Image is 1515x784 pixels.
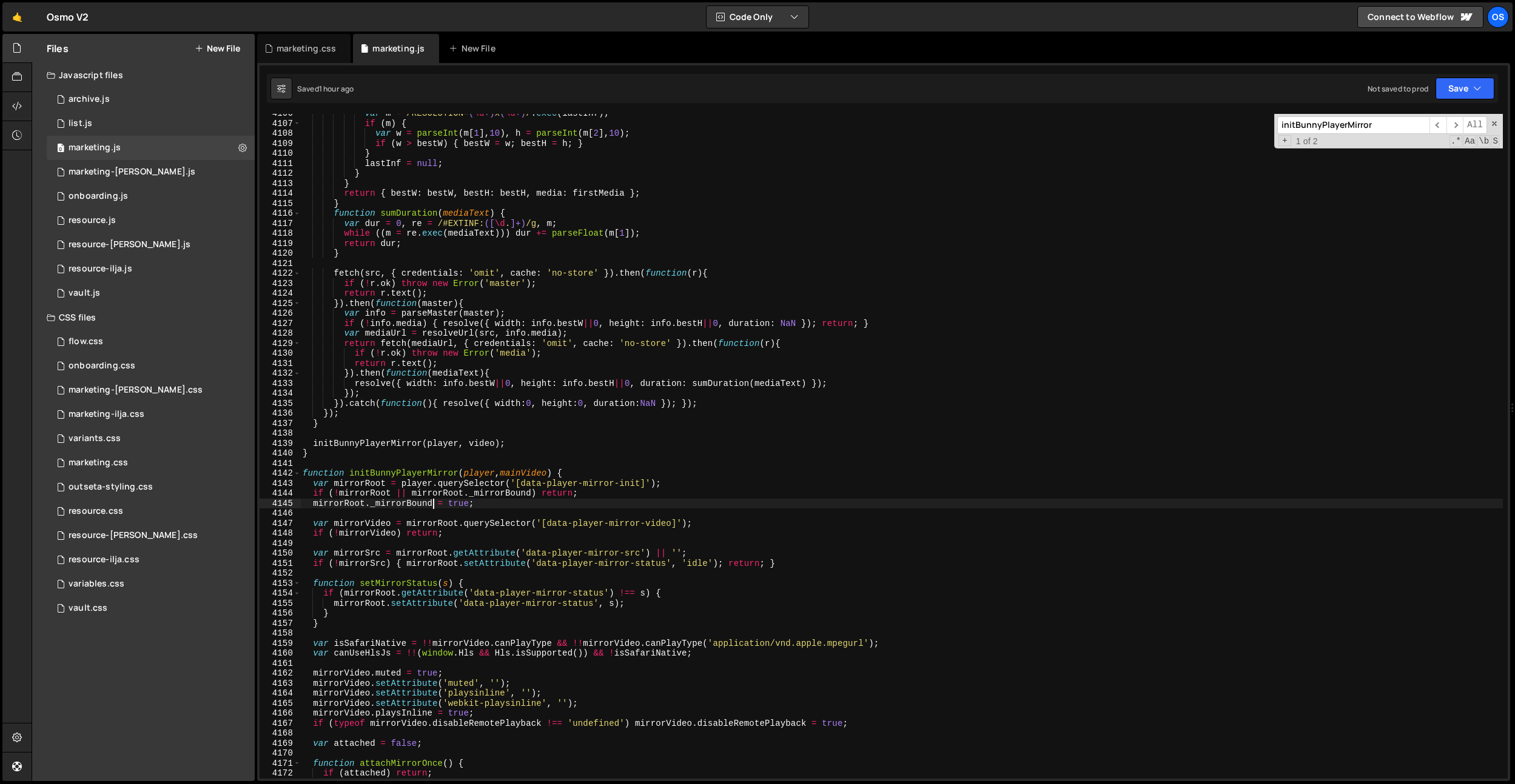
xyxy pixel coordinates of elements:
div: resource-ilja.js [69,264,132,274]
div: Saved [297,84,354,94]
div: 4139 [260,439,301,449]
div: 16596/45424.js [47,160,255,184]
div: 16596/48093.css [47,354,255,378]
div: 4166 [260,708,301,719]
div: 4138 [260,428,301,439]
div: marketing-ilja.css [69,409,144,420]
div: 4116 [260,208,301,219]
div: 16596/48092.js [47,184,255,208]
div: 4118 [260,228,301,239]
div: 4155 [260,599,301,609]
div: 4147 [260,519,301,529]
div: 4113 [260,179,301,189]
div: 4151 [260,559,301,569]
div: 4127 [260,319,301,329]
div: 4129 [260,339,301,349]
div: CSS files [32,305,255,330]
div: 4121 [260,259,301,269]
div: 4114 [260,188,301,199]
div: resource-[PERSON_NAME].css [69,530,198,541]
div: onboarding.js [69,191,128,202]
div: 4163 [260,679,301,689]
div: 16596/46196.css [47,523,255,548]
a: Connect to Webflow [1357,6,1483,28]
div: 4169 [260,739,301,749]
div: 4165 [260,699,301,709]
div: 4145 [260,499,301,509]
div: 4140 [260,448,301,459]
div: Osmo V2 [47,10,89,24]
div: 4143 [260,479,301,489]
div: resource-ilja.css [69,554,139,565]
div: marketing.css [277,42,336,55]
button: New File [195,44,240,53]
div: 4115 [260,199,301,209]
div: 4107 [260,119,301,129]
div: 4156 [260,608,301,619]
div: 16596/45153.css [47,596,255,620]
div: 16596/45156.css [47,475,255,499]
span: ​ [1429,116,1446,134]
div: 4122 [260,268,301,279]
div: 4128 [260,328,301,339]
div: 4172 [260,768,301,779]
input: Search for [1277,116,1429,134]
div: 4148 [260,528,301,539]
div: New File [449,42,500,55]
div: 16596/46284.css [47,378,255,402]
h2: Files [47,42,69,55]
div: 16596/47552.css [47,330,255,354]
div: 4134 [260,388,301,399]
div: Javascript files [32,63,255,87]
div: 4141 [260,459,301,469]
span: Alt-Enter [1463,116,1487,134]
span: RegExp Search [1449,135,1462,147]
div: 4154 [260,588,301,599]
button: Save [1436,78,1494,99]
div: variants.css [69,433,121,444]
button: Code Only [707,6,808,28]
div: vault.js [69,288,100,299]
div: 4136 [260,408,301,419]
div: 16596/45511.css [47,427,255,451]
div: 16596/46210.js [47,87,255,111]
div: 4123 [260,279,301,289]
div: resource.css [69,506,123,517]
a: Os [1487,6,1509,28]
div: 4117 [260,219,301,229]
div: 16596/45133.js [47,281,255,305]
div: onboarding.css [69,360,135,371]
div: Not saved to prod [1368,84,1428,94]
div: 16596/46194.js [47,233,255,257]
div: 4157 [260,619,301,629]
div: 4119 [260,239,301,249]
div: 16596/46195.js [47,257,255,281]
div: 16596/45446.css [47,451,255,475]
div: 4171 [260,759,301,769]
div: 4142 [260,468,301,479]
div: 4146 [260,508,301,519]
div: marketing-[PERSON_NAME].js [69,167,195,178]
div: 4133 [260,379,301,389]
div: 4161 [260,659,301,669]
div: 1 hour ago [319,84,354,94]
span: Toggle Replace mode [1278,135,1291,147]
div: resource-[PERSON_NAME].js [69,239,190,250]
div: flow.css [69,336,103,347]
div: variables.css [69,579,124,590]
div: 4150 [260,548,301,559]
div: 4125 [260,299,301,309]
span: CaseSensitive Search [1463,135,1476,147]
div: 16596/47731.css [47,402,255,427]
div: 4111 [260,159,301,169]
div: marketing.js [69,142,121,153]
div: 4160 [260,648,301,659]
span: Search In Selection [1491,135,1499,147]
span: 0 [57,144,64,154]
div: 4110 [260,148,301,159]
div: 4170 [260,748,301,759]
div: 4120 [260,248,301,259]
div: 4168 [260,728,301,739]
div: 16596/45422.js [47,136,255,160]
